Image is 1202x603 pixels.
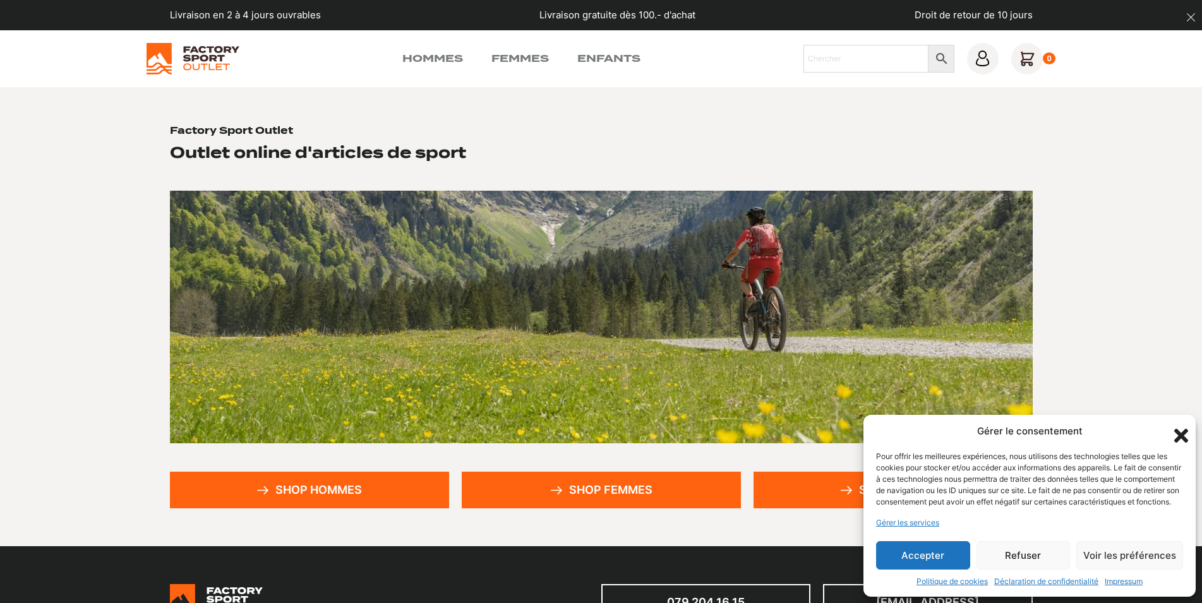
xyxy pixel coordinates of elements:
[402,51,463,66] a: Hommes
[754,472,1033,508] a: Shop enfants
[1180,6,1202,28] button: dismiss
[977,541,1071,570] button: Refuser
[917,576,988,587] a: Politique de cookies
[170,143,466,162] h2: Outlet online d'articles de sport
[462,472,741,508] a: Shop femmes
[803,45,929,73] input: Chercher
[876,451,1182,508] div: Pour offrir les meilleures expériences, nous utilisons des technologies telles que les cookies po...
[170,8,321,23] p: Livraison en 2 à 4 jours ouvrables
[994,576,1098,587] a: Déclaration de confidentialité
[876,541,970,570] button: Accepter
[1043,52,1056,65] div: 0
[577,51,640,66] a: Enfants
[539,8,695,23] p: Livraison gratuite dès 100.- d'achat
[1105,576,1143,587] a: Impressum
[977,424,1083,439] div: Gérer le consentement
[1170,425,1183,438] div: Fermer la boîte de dialogue
[491,51,549,66] a: Femmes
[1076,541,1183,570] button: Voir les préférences
[170,125,293,138] h1: Factory Sport Outlet
[147,43,239,75] img: Factory Sport Outlet
[170,472,449,508] a: Shop hommes
[876,517,939,528] a: Gérer les services
[915,8,1033,23] p: Droit de retour de 10 jours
